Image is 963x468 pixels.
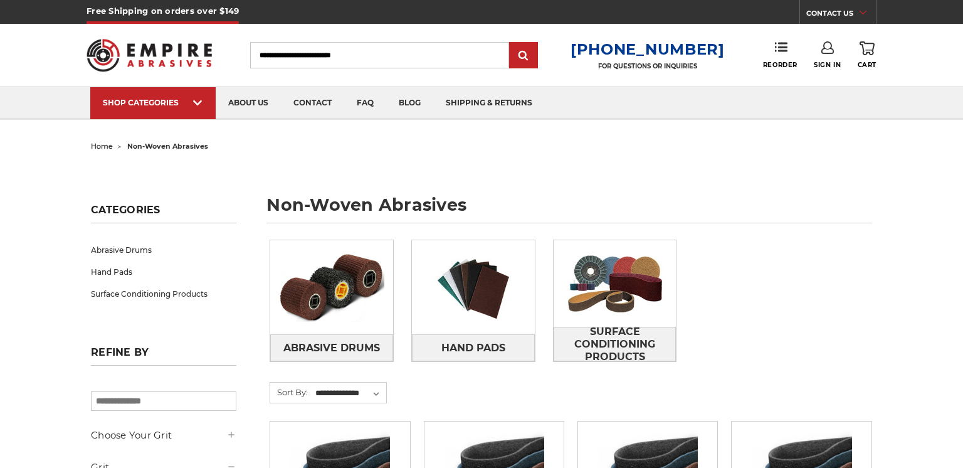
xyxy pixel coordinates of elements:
a: Abrasive Drums [91,239,236,261]
div: SHOP CATEGORIES [103,98,203,107]
h5: Refine by [91,346,236,366]
a: about us [216,87,281,119]
span: non-woven abrasives [127,142,208,151]
a: blog [386,87,433,119]
span: Cart [858,61,876,69]
a: Hand Pads [91,261,236,283]
label: Sort By: [270,383,308,402]
a: Surface Conditioning Products [554,327,676,361]
a: Abrasive Drums [270,334,393,361]
h1: non-woven abrasives [266,196,872,223]
a: home [91,142,113,151]
span: Surface Conditioning Products [554,321,676,368]
a: Hand Pads [412,334,535,361]
img: Abrasive Drums [270,244,393,331]
img: Empire Abrasives [87,31,212,80]
p: FOR QUESTIONS OR INQUIRIES [571,62,725,70]
span: Sign In [814,61,841,69]
a: Cart [858,41,876,69]
a: faq [344,87,386,119]
a: shipping & returns [433,87,545,119]
a: Reorder [763,41,797,68]
a: Surface Conditioning Products [91,283,236,305]
input: Submit [511,43,536,68]
h5: Categories [91,204,236,223]
img: Surface Conditioning Products [554,240,676,327]
a: contact [281,87,344,119]
span: Reorder [763,61,797,69]
a: [PHONE_NUMBER] [571,40,725,58]
span: Abrasive Drums [283,338,380,359]
h5: Choose Your Grit [91,428,236,443]
img: Hand Pads [412,244,535,331]
select: Sort By: [313,384,386,403]
a: CONTACT US [806,6,876,24]
span: Hand Pads [441,338,505,359]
